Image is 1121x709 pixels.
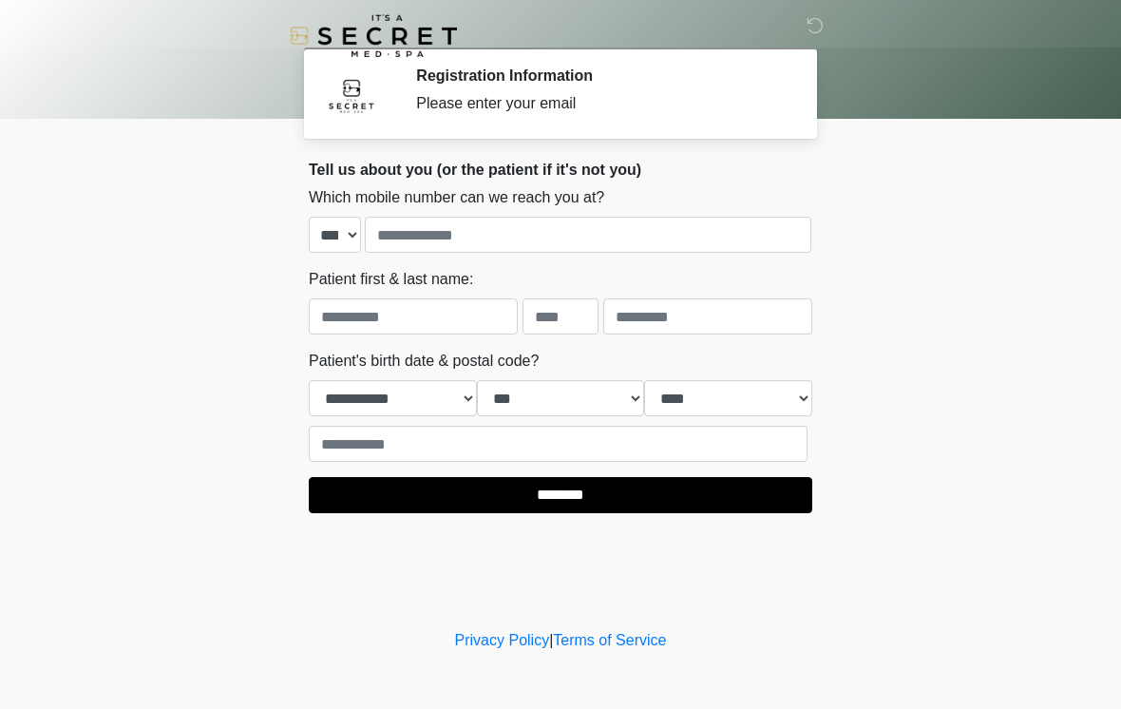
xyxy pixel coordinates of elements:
a: Terms of Service [553,632,666,648]
img: Agent Avatar [323,67,380,124]
label: Which mobile number can we reach you at? [309,186,604,209]
label: Patient's birth date & postal code? [309,350,539,373]
label: Patient first & last name: [309,268,473,291]
img: It's A Secret Med Spa Logo [290,14,457,57]
h2: Tell us about you (or the patient if it's not you) [309,161,812,179]
div: Please enter your email [416,92,784,115]
a: Privacy Policy [455,632,550,648]
h2: Registration Information [416,67,784,85]
a: | [549,632,553,648]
